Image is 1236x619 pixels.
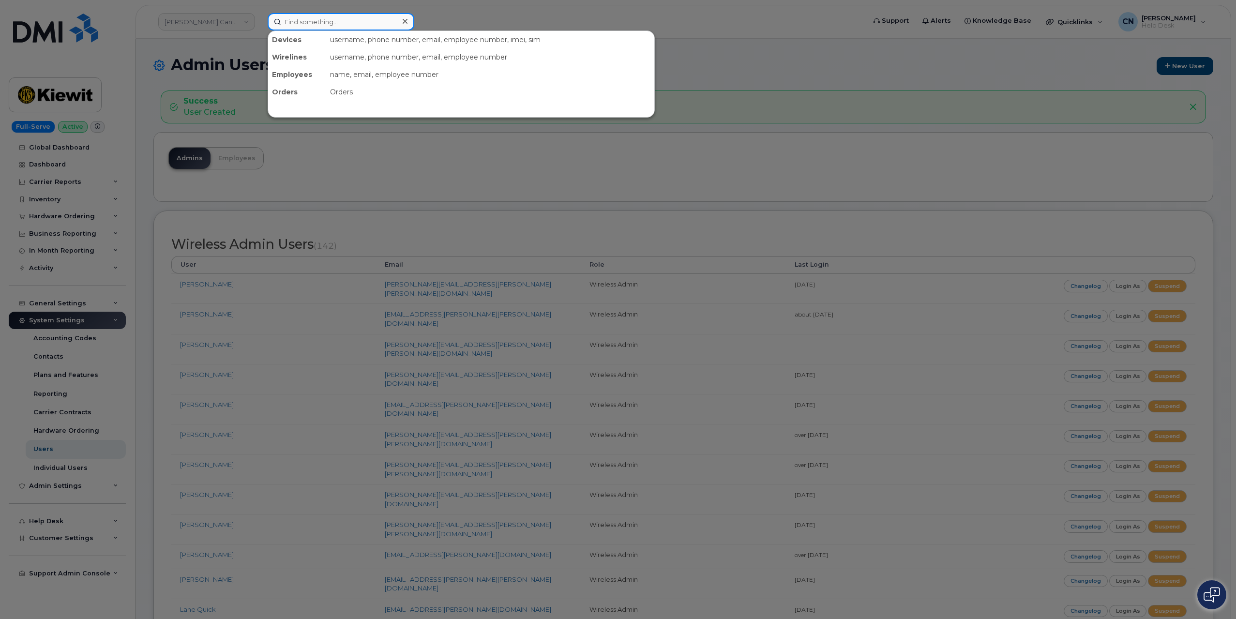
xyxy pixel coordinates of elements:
div: Orders [326,83,654,101]
div: Orders [268,83,326,101]
div: username, phone number, email, employee number, imei, sim [326,31,654,48]
div: Devices [268,31,326,48]
div: Wirelines [268,48,326,66]
div: Employees [268,66,326,83]
div: name, email, employee number [326,66,654,83]
img: Open chat [1204,587,1220,603]
div: username, phone number, email, employee number [326,48,654,66]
